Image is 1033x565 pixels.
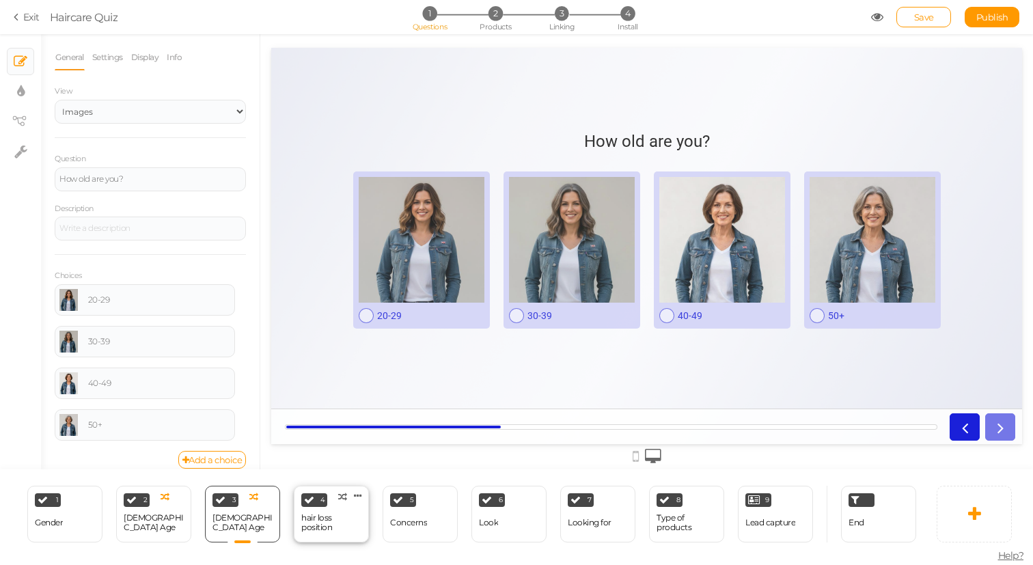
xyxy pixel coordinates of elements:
div: 30-39 [256,262,363,273]
div: 3 [DEMOGRAPHIC_DATA] Age [205,486,280,542]
div: 40-49 [407,262,514,273]
label: Description [55,204,94,214]
span: 6 [499,497,503,504]
div: How old are you? [313,84,439,103]
label: Choices [55,271,82,281]
div: Save [896,7,951,27]
div: 8 Type of products [649,486,724,542]
div: 4 hair loss position [294,486,369,542]
div: Lead capture [745,518,795,527]
span: Linking [549,22,574,31]
div: Concerns [390,518,427,527]
label: Question [55,154,85,164]
div: 9 Lead capture [738,486,813,542]
div: 1 Gender [27,486,102,542]
span: Questions [413,22,447,31]
div: Looking for [568,518,611,527]
div: 7 Looking for [560,486,635,542]
div: End [841,486,916,542]
div: How old are you? [59,175,241,183]
div: hair loss position [301,513,361,532]
span: 5 [410,497,414,504]
span: Publish [976,12,1008,23]
a: Info [166,44,182,70]
div: Haircare Quiz [50,9,118,25]
span: Save [914,12,934,23]
span: End [849,517,864,527]
li: 1 Questions [398,6,461,20]
div: 6 Look [471,486,547,542]
span: Install [618,22,637,31]
li: 3 Linking [530,6,594,20]
span: 1 [56,497,59,504]
div: Look [479,518,498,527]
span: Help? [998,549,1024,562]
span: 4 [620,6,635,20]
li: 2 Products [464,6,527,20]
a: General [55,44,85,70]
div: 20-29 [88,296,230,304]
div: 2 [DEMOGRAPHIC_DATA] Age [116,486,191,542]
div: 50+ [557,262,664,273]
span: Products [480,22,512,31]
div: [DEMOGRAPHIC_DATA] Age [212,513,273,532]
div: 50+ [88,421,230,429]
span: 3 [232,497,236,504]
div: 40-49 [88,379,230,387]
span: 3 [555,6,569,20]
div: 20-29 [106,262,213,273]
span: 2 [143,497,148,504]
span: 9 [765,497,769,504]
li: 4 Install [596,6,659,20]
a: Add a choice [178,451,247,469]
span: 2 [488,6,503,20]
div: Gender [35,518,63,527]
a: Exit [14,10,40,24]
span: View [55,86,72,96]
div: [DEMOGRAPHIC_DATA] Age [124,513,184,532]
span: 1 [422,6,437,20]
span: 8 [676,497,680,504]
div: 5 Concerns [383,486,458,542]
span: 7 [588,497,592,504]
div: Type of products [657,513,717,532]
span: 4 [320,497,325,504]
a: Display [130,44,160,70]
div: 30-39 [88,337,230,346]
a: Settings [92,44,124,70]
